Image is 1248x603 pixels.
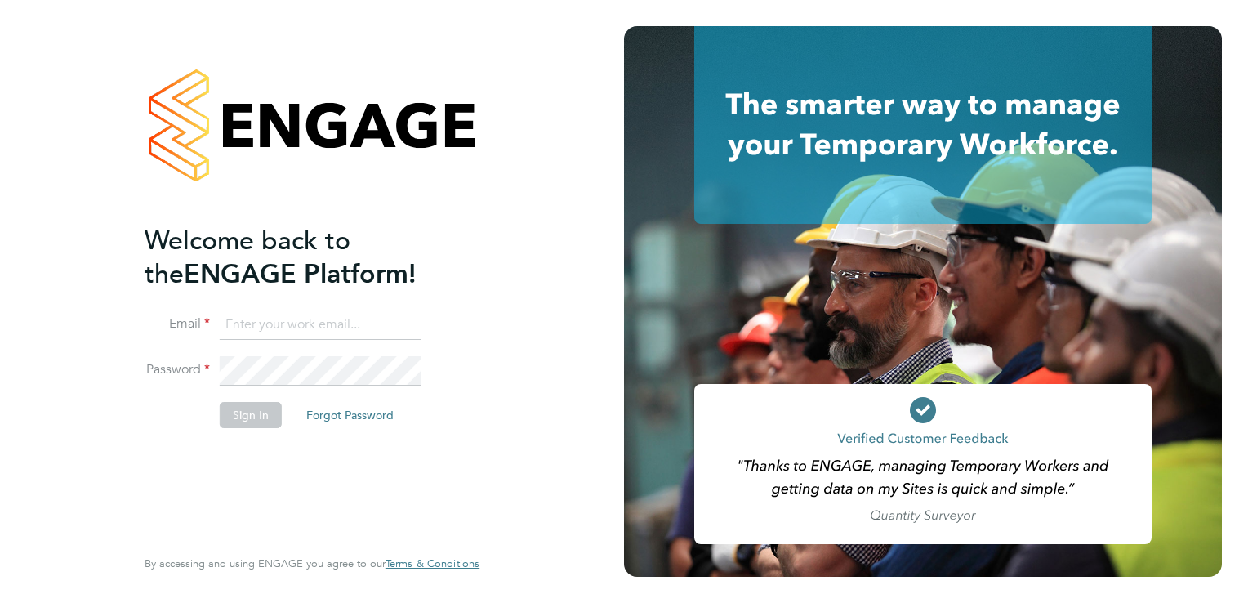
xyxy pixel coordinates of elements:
label: Email [145,315,210,333]
span: Welcome back to the [145,225,350,290]
button: Forgot Password [293,402,407,428]
span: Terms & Conditions [386,556,479,570]
a: Terms & Conditions [386,557,479,570]
span: By accessing and using ENGAGE you agree to our [145,556,479,570]
h2: ENGAGE Platform! [145,224,463,291]
input: Enter your work email... [220,310,421,340]
button: Sign In [220,402,282,428]
label: Password [145,361,210,378]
